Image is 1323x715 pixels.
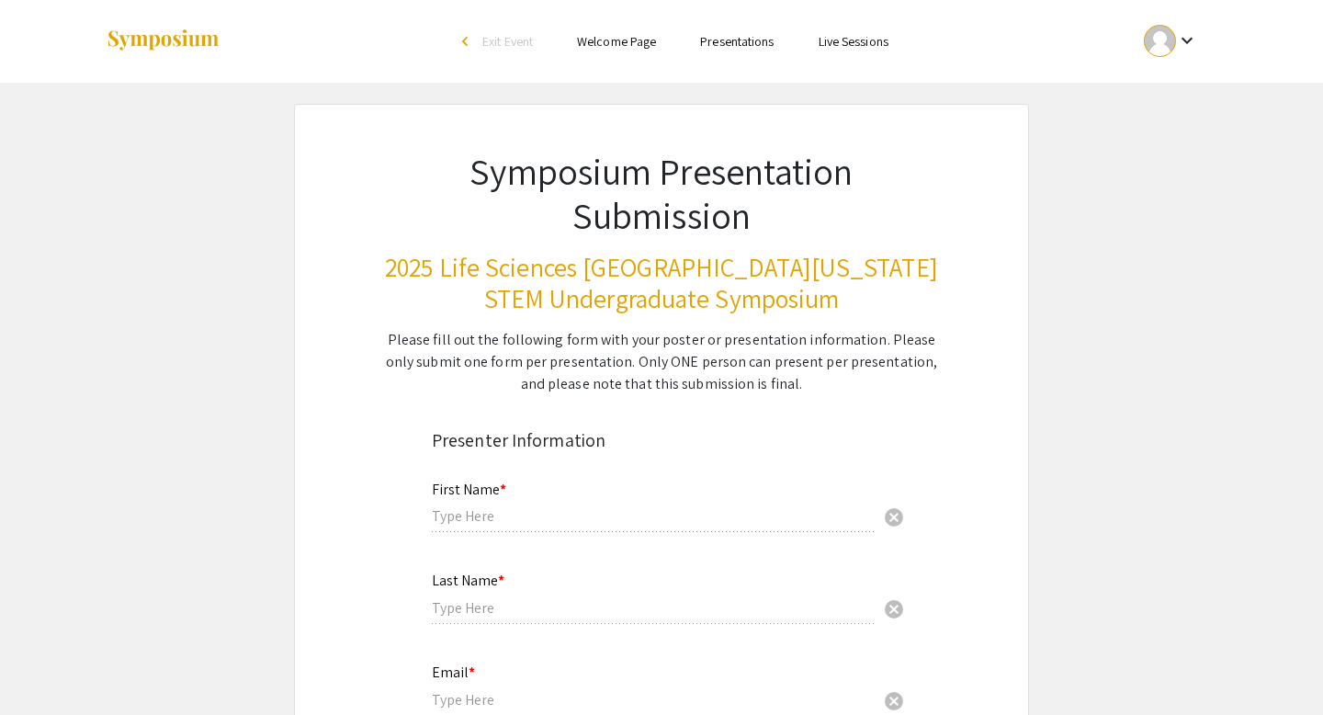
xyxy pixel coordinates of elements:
button: Clear [876,498,912,535]
span: Exit Event [482,33,533,50]
div: Presenter Information [432,426,891,454]
mat-label: First Name [432,480,506,499]
a: Welcome Page [577,33,656,50]
div: Please fill out the following form with your poster or presentation information. Please only subm... [384,329,939,395]
mat-label: Last Name [432,571,504,590]
img: Symposium by ForagerOne [106,28,220,53]
div: arrow_back_ios [462,36,473,47]
span: cancel [883,598,905,620]
button: Clear [876,590,912,627]
input: Type Here [432,690,876,709]
input: Type Here [432,506,876,526]
h3: 2025 Life Sciences [GEOGRAPHIC_DATA][US_STATE] STEM Undergraduate Symposium [384,252,939,313]
a: Presentations [700,33,774,50]
mat-label: Email [432,663,475,682]
span: cancel [883,506,905,528]
input: Type Here [432,598,876,618]
h1: Symposium Presentation Submission [384,149,939,237]
iframe: Chat [14,632,78,701]
button: Expand account dropdown [1125,20,1217,62]
span: cancel [883,690,905,712]
a: Live Sessions [819,33,888,50]
mat-icon: Expand account dropdown [1176,29,1198,51]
